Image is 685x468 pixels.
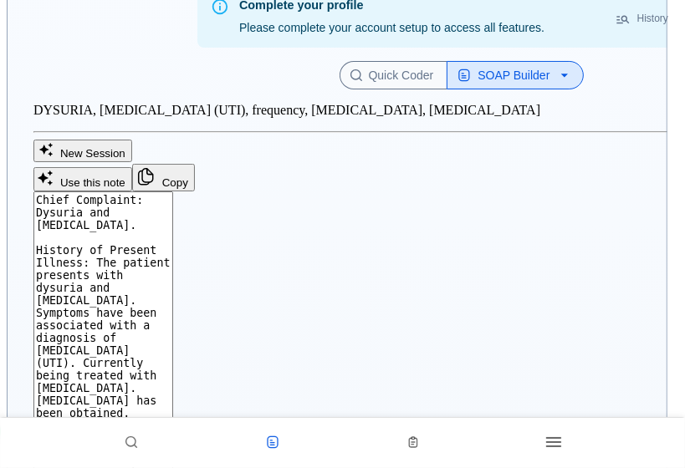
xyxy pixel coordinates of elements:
button: Use this note [33,167,132,191]
button: History [607,7,678,31]
button: Quick Coder [340,61,448,90]
button: SOAP Builder [447,61,584,90]
button: Copy [132,164,195,191]
button: Clears all inputs and results. [33,140,132,162]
